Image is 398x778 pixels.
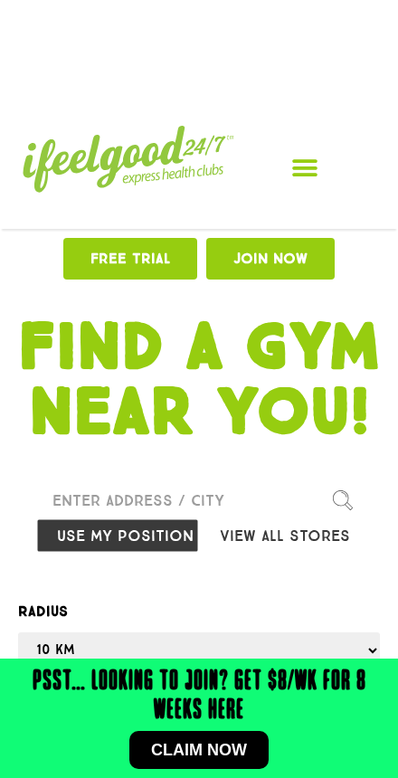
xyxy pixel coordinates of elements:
[9,668,389,726] h2: Psst… Looking to join? Get $8/wk for 8 weeks here
[234,147,375,188] div: Menu Toggle
[199,518,362,553] button: View all stores
[9,316,389,446] h1: FIND A GYM NEAR YOU!
[36,518,199,553] button: Use my position
[129,731,269,769] a: Claim now
[18,600,380,623] label: Radius
[333,490,353,510] img: search.svg
[63,238,197,280] a: Free TRIAL
[151,742,247,758] span: Claim now
[206,238,335,280] a: Join Now
[233,251,308,266] span: Join Now
[90,251,170,266] span: Free TRIAL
